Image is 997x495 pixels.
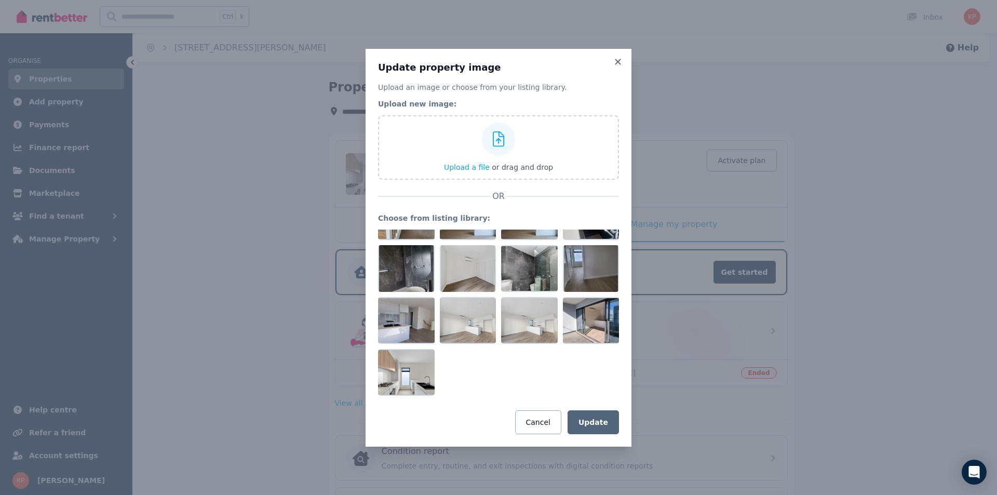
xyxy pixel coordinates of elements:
legend: Choose from listing library: [378,213,619,223]
span: OR [490,190,507,203]
legend: Upload new image: [378,99,619,109]
button: Upload a file or drag and drop [444,162,553,172]
span: or drag and drop [492,163,553,171]
button: Cancel [515,410,561,434]
div: Open Intercom Messenger [962,460,987,485]
h3: Update property image [378,61,619,74]
p: Upload an image or choose from your listing library. [378,82,619,92]
span: Upload a file [444,163,490,171]
button: Update [568,410,619,434]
